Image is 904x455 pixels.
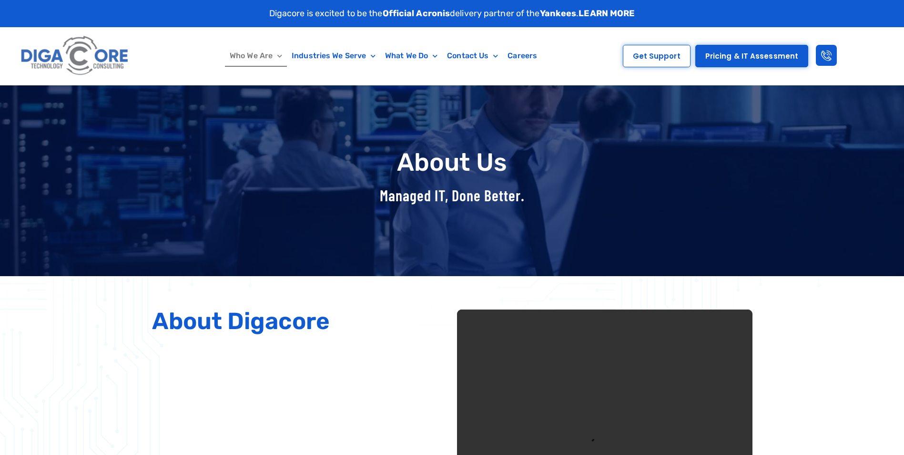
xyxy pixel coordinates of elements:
[540,8,577,19] strong: Yankees
[147,149,757,176] h1: About Us
[383,8,450,19] strong: Official Acronis
[579,8,635,19] a: LEARN MORE
[705,52,798,60] span: Pricing & IT Assessment
[623,45,691,67] a: Get Support
[18,32,132,80] img: Digacore logo 1
[225,45,287,67] a: Who We Are
[633,52,681,60] span: Get Support
[178,45,589,67] nav: Menu
[503,45,542,67] a: Careers
[442,45,503,67] a: Contact Us
[287,45,380,67] a: Industries We Serve
[380,186,525,204] span: Managed IT, Done Better.
[695,45,808,67] a: Pricing & IT Assessment
[269,7,635,20] p: Digacore is excited to be the delivery partner of the .
[152,310,447,333] h2: About Digacore
[380,45,442,67] a: What We Do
